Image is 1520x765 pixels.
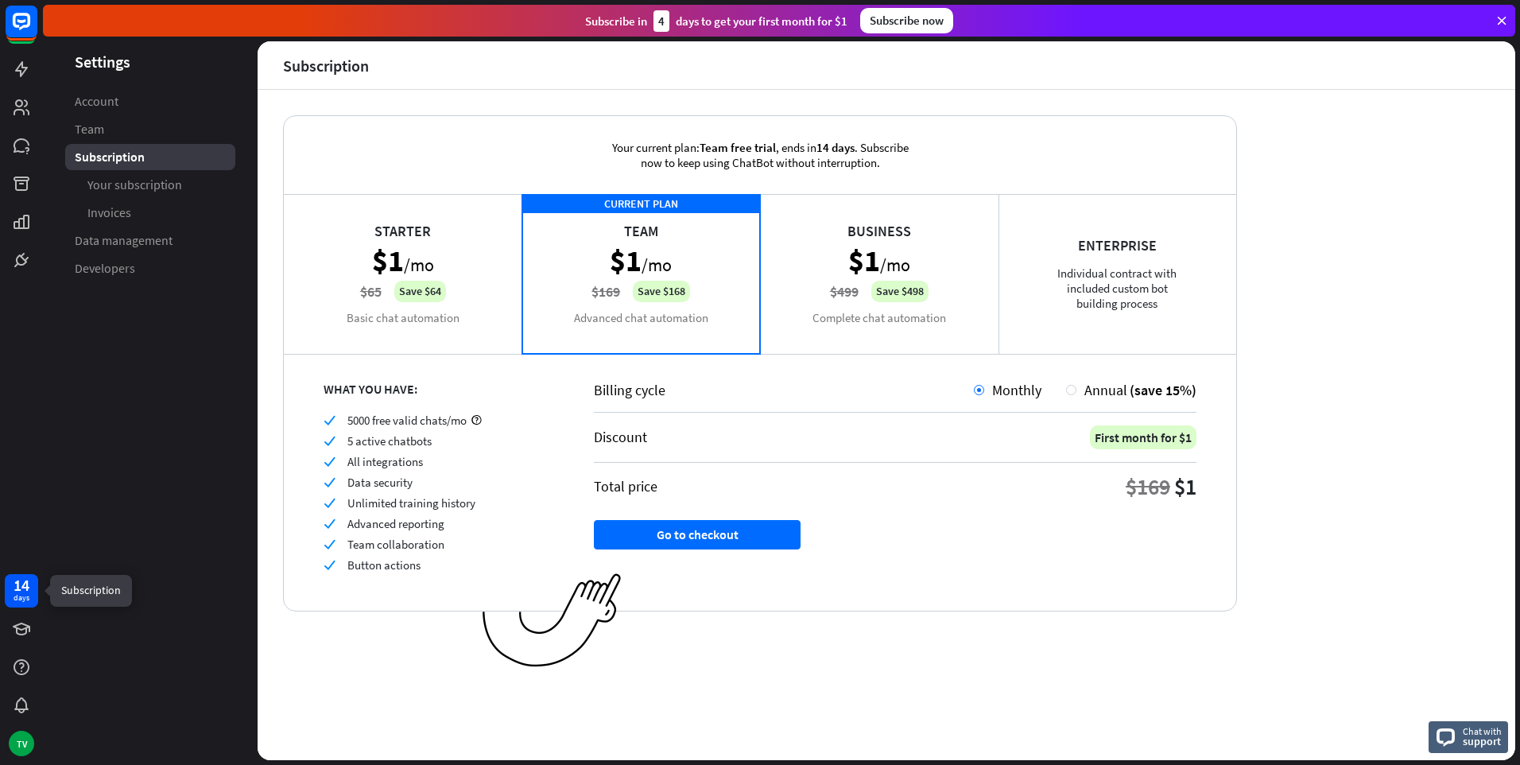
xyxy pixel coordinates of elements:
[324,414,335,426] i: check
[14,578,29,592] div: 14
[1084,381,1127,399] span: Annual
[1463,734,1502,748] span: support
[594,520,801,549] button: Go to checkout
[324,476,335,488] i: check
[65,172,235,198] a: Your subscription
[483,573,622,668] img: ec979a0a656117aaf919.png
[75,232,173,249] span: Data management
[1090,425,1196,449] div: First month for $1
[75,93,118,110] span: Account
[9,731,34,756] div: TV
[816,140,855,155] span: 14 days
[324,497,335,509] i: check
[75,149,145,165] span: Subscription
[75,121,104,138] span: Team
[65,227,235,254] a: Data management
[65,255,235,282] a: Developers
[653,10,669,32] div: 4
[347,516,444,531] span: Advanced reporting
[14,592,29,604] div: days
[87,177,182,193] span: Your subscription
[324,381,554,397] div: WHAT YOU HAVE:
[324,538,335,550] i: check
[1130,381,1196,399] span: (save 15%)
[347,537,444,552] span: Team collaboration
[594,428,647,446] div: Discount
[43,51,258,72] header: Settings
[700,140,776,155] span: Team free trial
[1463,724,1502,739] span: Chat with
[65,116,235,142] a: Team
[283,56,369,75] div: Subscription
[347,475,413,490] span: Data security
[347,557,421,573] span: Button actions
[324,456,335,468] i: check
[1174,472,1196,501] div: $1
[75,260,135,277] span: Developers
[594,381,974,399] div: Billing cycle
[65,88,235,115] a: Account
[992,381,1041,399] span: Monthly
[347,495,475,511] span: Unlimited training history
[324,559,335,571] i: check
[5,574,38,608] a: 14 days
[589,116,931,194] div: Your current plan: , ends in . Subscribe now to keep using ChatBot without interruption.
[347,413,467,428] span: 5000 free valid chats/mo
[585,10,847,32] div: Subscribe in days to get your first month for $1
[324,435,335,447] i: check
[1126,472,1170,501] div: $169
[13,6,60,54] button: Open LiveChat chat widget
[594,477,657,495] div: Total price
[347,454,423,469] span: All integrations
[860,8,953,33] div: Subscribe now
[65,200,235,226] a: Invoices
[87,204,131,221] span: Invoices
[347,433,432,449] span: 5 active chatbots
[324,518,335,530] i: check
